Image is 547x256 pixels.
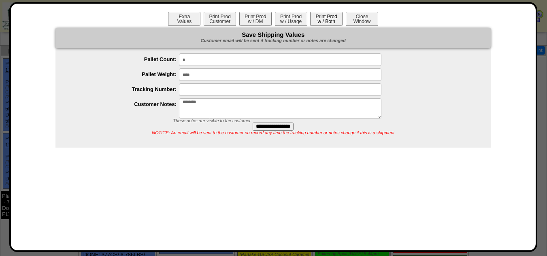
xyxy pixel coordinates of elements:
div: Save Shipping Values [55,28,491,48]
button: Print Prodw / Both [310,12,343,26]
a: CloseWindow [345,18,379,24]
button: Print Prodw / DM [239,12,272,26]
label: Customer Notes: [72,101,179,107]
span: NOTICE: An email will be sent to the customer on record any time the tracking number or notes cha... [152,131,394,135]
label: Tracking Number: [72,86,179,92]
button: ExtraValues [168,12,200,26]
span: These notes are visible to the customer [173,118,251,123]
button: Print Prodw / Usage [275,12,307,26]
div: Customer email will be sent if tracking number or notes are changed [55,38,491,44]
button: CloseWindow [346,12,378,26]
button: Print ProdCustomer [204,12,236,26]
label: Pallet Weight: [72,71,179,77]
label: Pallet Count: [72,56,179,62]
